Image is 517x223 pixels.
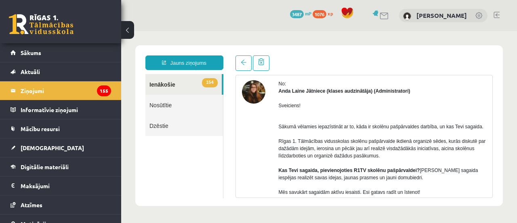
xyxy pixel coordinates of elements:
[158,136,299,142] strong: Kas Tevi sagaida, pievienojoties R1TV skolēnu pašpārvaldei?
[81,47,96,56] span: 154
[24,43,101,64] a: 154Ienākošie
[11,100,111,119] a: Informatīvie ziņojumi
[9,14,74,34] a: Rīgas 1. Tālmācības vidusskola
[21,68,40,75] span: Aktuāli
[121,49,144,72] img: Anda Laine Jātniece (klases audzinātāja)
[21,144,84,151] span: [DEMOGRAPHIC_DATA]
[158,71,366,78] p: Sveiciens!
[158,49,366,56] div: No:
[403,12,411,20] img: Andrejs Kalmikovs
[290,10,311,17] a: 3487 mP
[158,85,366,165] p: Sākumā vēlamies iepazīstināt ar to, kāda ir skolēnu pašpārvaldes darbība, un kas Tevi sagaida. Rī...
[11,138,111,157] a: [DEMOGRAPHIC_DATA]
[305,10,311,17] span: mP
[24,64,102,84] a: Nosūtītie
[313,10,326,18] span: 1076
[24,84,102,105] a: Dzēstie
[290,10,304,18] span: 3487
[11,157,111,176] a: Digitālie materiāli
[97,85,111,96] i: 155
[11,176,111,195] a: Maksājumi
[24,24,102,39] a: Jauns ziņojums
[21,81,111,100] legend: Ziņojumi
[21,201,42,208] span: Atzīmes
[416,11,467,19] a: [PERSON_NAME]
[21,176,111,195] legend: Maksājumi
[11,119,111,138] a: Mācību resursi
[11,195,111,214] a: Atzīmes
[21,163,69,170] span: Digitālie materiāli
[313,10,337,17] a: 1076 xp
[11,81,111,100] a: Ziņojumi155
[21,100,111,119] legend: Informatīvie ziņojumi
[11,62,111,81] a: Aktuāli
[21,49,41,56] span: Sākums
[328,10,333,17] span: xp
[158,57,289,63] strong: Anda Laine Jātniece (klases audzinātāja) (Administratori)
[21,125,60,132] span: Mācību resursi
[11,43,111,62] a: Sākums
